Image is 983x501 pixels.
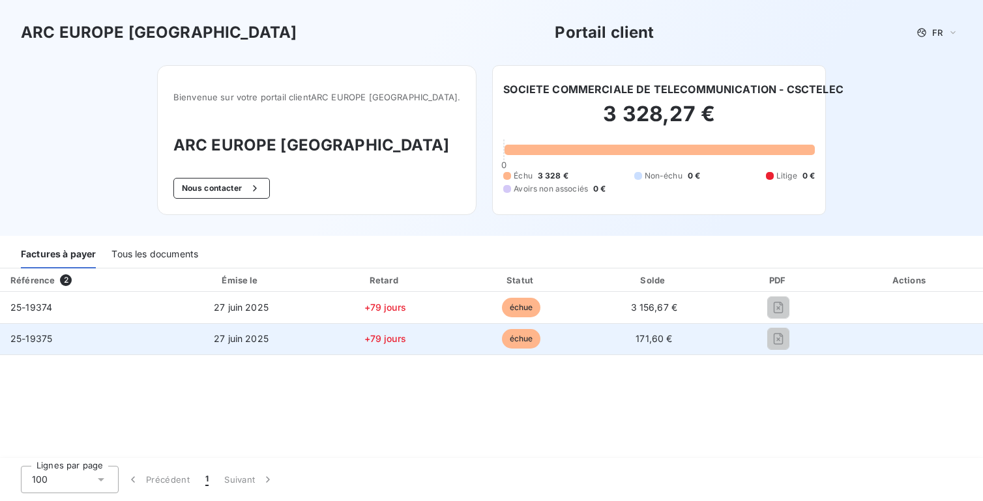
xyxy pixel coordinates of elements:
[21,21,297,44] h3: ARC EUROPE [GEOGRAPHIC_DATA]
[198,466,216,493] button: 1
[205,473,209,486] span: 1
[503,101,815,140] h2: 3 328,27 €
[501,160,506,170] span: 0
[456,274,585,287] div: Statut
[111,241,198,268] div: Tous les documents
[502,329,541,349] span: échue
[32,473,48,486] span: 100
[10,275,55,285] div: Référence
[21,241,96,268] div: Factures à payer
[60,274,72,286] span: 2
[503,81,844,97] h6: SOCIETE COMMERCIALE DE TELECOMMUNICATION - CSCTELEC
[514,183,588,195] span: Avoirs non associés
[364,333,406,344] span: +79 jours
[214,333,269,344] span: 27 juin 2025
[173,92,460,102] span: Bienvenue sur votre portail client ARC EUROPE [GEOGRAPHIC_DATA] .
[593,183,606,195] span: 0 €
[10,333,52,344] span: 25-19375
[502,298,541,317] span: échue
[214,302,269,313] span: 27 juin 2025
[631,302,678,313] span: 3 156,67 €
[722,274,835,287] div: PDF
[10,302,52,313] span: 25-19374
[514,170,533,182] span: Échu
[776,170,797,182] span: Litige
[173,134,460,157] h3: ARC EUROPE [GEOGRAPHIC_DATA]
[173,178,270,199] button: Nous contacter
[645,170,682,182] span: Non-échu
[169,274,314,287] div: Émise le
[591,274,717,287] div: Solde
[555,21,654,44] h3: Portail client
[216,466,282,493] button: Suivant
[688,170,700,182] span: 0 €
[319,274,451,287] div: Retard
[932,27,943,38] span: FR
[538,170,568,182] span: 3 328 €
[364,302,406,313] span: +79 jours
[119,466,198,493] button: Précédent
[636,333,672,344] span: 171,60 €
[840,274,980,287] div: Actions
[802,170,815,182] span: 0 €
